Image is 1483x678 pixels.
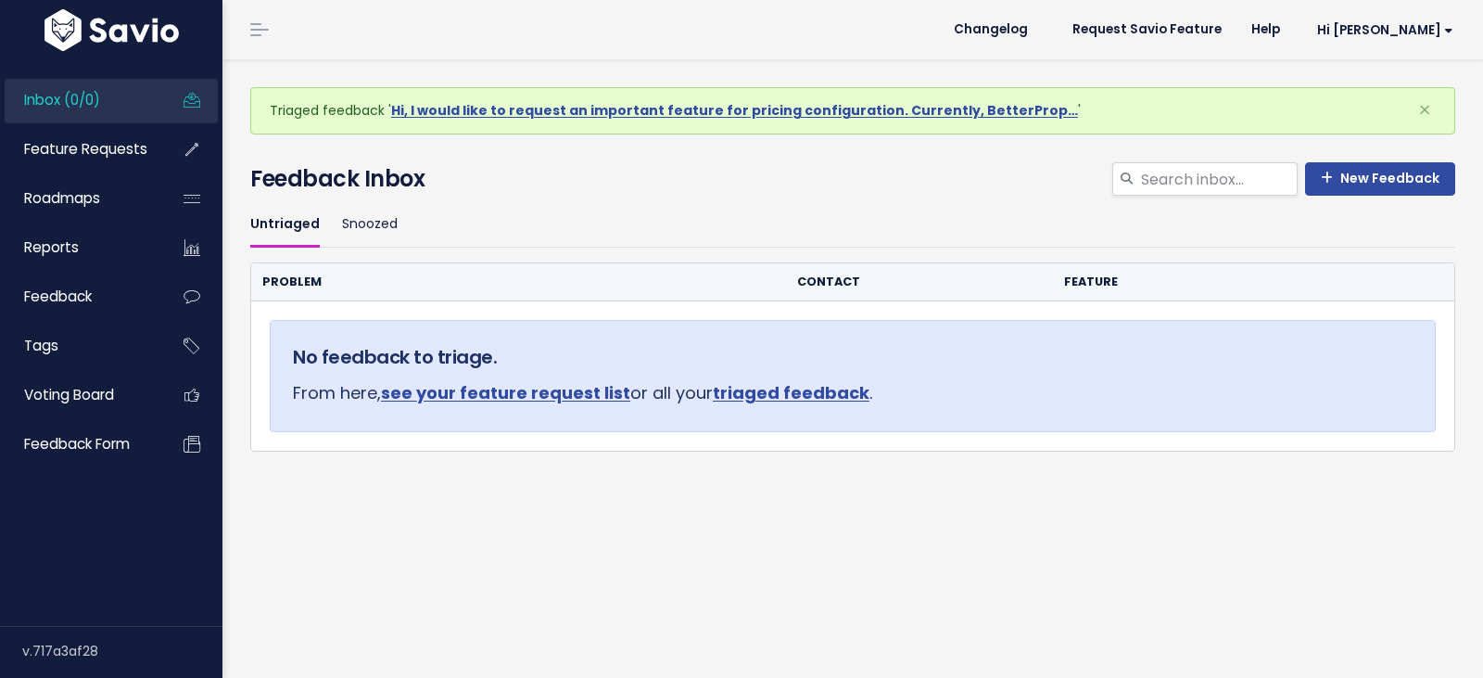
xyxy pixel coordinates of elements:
[5,226,154,269] a: Reports
[1317,23,1453,37] span: Hi [PERSON_NAME]
[250,203,320,247] a: Untriaged
[391,101,1078,120] a: Hi, I would like to request an important feature for pricing configuration. Currently, BetterProp…
[293,378,1413,408] p: From here, or all your .
[1295,16,1468,45] a: Hi [PERSON_NAME]
[5,374,154,416] a: Voting Board
[22,627,222,675] div: v.717a3af28
[24,237,79,257] span: Reports
[1139,162,1298,196] input: Search inbox...
[24,139,147,159] span: Feature Requests
[5,177,154,220] a: Roadmaps
[250,162,1455,196] h4: Feedback Inbox
[381,381,630,404] a: see your feature request list
[342,203,398,247] a: Snoozed
[24,90,100,109] span: Inbox (0/0)
[251,263,786,301] th: Problem
[5,275,154,318] a: Feedback
[24,434,130,454] span: Feedback form
[1058,16,1236,44] a: Request Savio Feature
[1236,16,1295,44] a: Help
[250,203,1455,247] ul: Filter feature requests
[954,23,1028,36] span: Changelog
[1305,162,1455,196] a: New Feedback
[713,381,869,404] a: triaged feedback
[24,287,92,306] span: Feedback
[5,79,154,122] a: Inbox (0/0)
[293,343,1413,371] h5: No feedback to triage.
[40,9,184,51] img: logo-white.9d6f32f41409.svg
[5,128,154,171] a: Feature Requests
[24,336,58,355] span: Tags
[786,263,1053,301] th: Contact
[1053,263,1388,301] th: Feature
[1418,95,1431,125] span: ×
[250,87,1455,134] div: Triaged feedback ' '
[5,423,154,466] a: Feedback form
[1400,88,1450,133] button: Close
[24,385,114,404] span: Voting Board
[5,325,154,367] a: Tags
[24,188,100,208] span: Roadmaps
